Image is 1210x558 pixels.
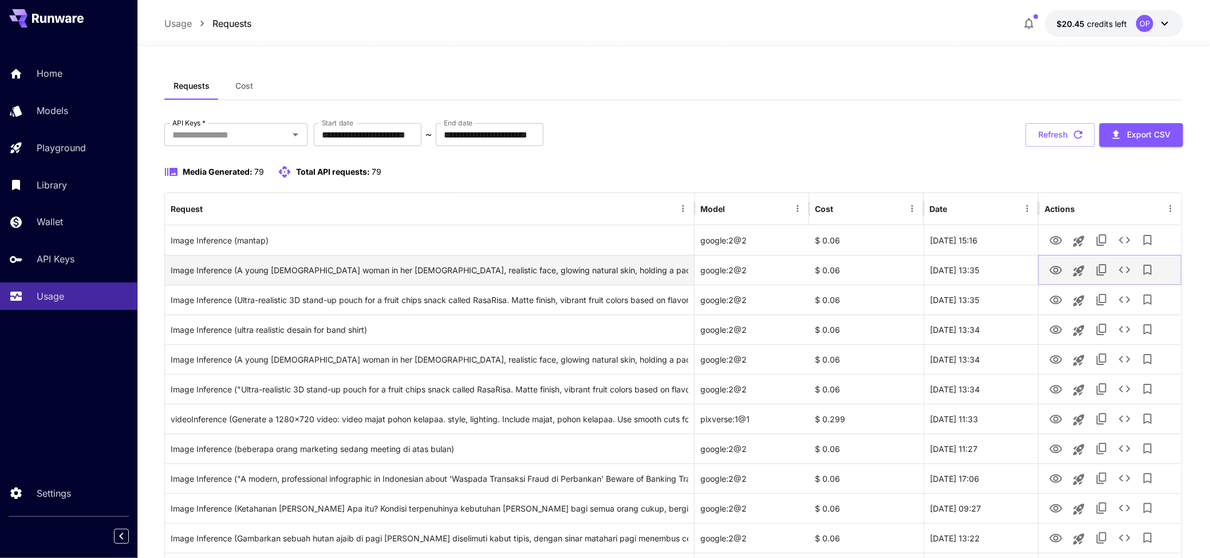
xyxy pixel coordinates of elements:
[171,494,688,523] div: Click to copy prompt
[809,404,924,434] div: $ 0.299
[164,17,251,30] nav: breadcrumb
[1136,407,1159,430] button: Add to library
[171,434,688,463] div: Click to copy prompt
[183,167,253,176] span: Media Generated:
[254,167,264,176] span: 79
[924,404,1038,434] div: 22 Sep, 2025 11:33
[924,434,1038,463] div: 22 Sep, 2025 11:27
[1136,15,1153,32] div: OP
[1057,18,1127,30] div: $20.44751
[114,529,129,544] button: Collapse sidebar
[1136,378,1159,400] button: Add to library
[700,204,725,214] div: Model
[924,493,1038,523] div: 20 Sep, 2025 09:27
[37,104,68,117] p: Models
[1045,10,1183,37] button: $20.44751OP
[1045,288,1067,311] button: View
[809,463,924,493] div: $ 0.06
[1045,228,1067,252] button: View
[1045,377,1067,400] button: View
[1067,349,1090,372] button: Launch in playground
[1113,467,1136,490] button: See details
[1067,289,1090,312] button: Launch in playground
[1090,526,1113,549] button: Copy TaskUUID
[37,178,67,192] p: Library
[924,225,1038,255] div: 22 Sep, 2025 15:16
[1090,318,1113,341] button: Copy TaskUUID
[1090,497,1113,520] button: Copy TaskUUID
[1090,258,1113,281] button: Copy TaskUUID
[1113,407,1136,430] button: See details
[1067,408,1090,431] button: Launch in playground
[809,315,924,344] div: $ 0.06
[695,404,809,434] div: pixverse:1@1
[1067,528,1090,551] button: Launch in playground
[37,141,86,155] p: Playground
[1090,348,1113,371] button: Copy TaskUUID
[171,524,688,553] div: Click to copy prompt
[695,523,809,553] div: google:2@2
[1090,378,1113,400] button: Copy TaskUUID
[425,128,432,142] p: ~
[1045,258,1067,281] button: View
[695,344,809,374] div: google:2@2
[171,204,203,214] div: Request
[1136,526,1159,549] button: Add to library
[924,344,1038,374] div: 22 Sep, 2025 13:34
[809,434,924,463] div: $ 0.06
[924,374,1038,404] div: 22 Sep, 2025 13:34
[212,17,251,30] a: Requests
[809,285,924,315] div: $ 0.06
[1136,229,1159,252] button: Add to library
[924,523,1038,553] div: 19 Sep, 2025 13:22
[1113,258,1136,281] button: See details
[171,285,688,315] div: Click to copy prompt
[1045,317,1067,341] button: View
[235,81,253,91] span: Cost
[37,289,64,303] p: Usage
[1090,229,1113,252] button: Copy TaskUUID
[1045,466,1067,490] button: View
[171,256,688,285] div: Click to copy prompt
[171,226,688,255] div: Click to copy prompt
[204,201,220,217] button: Sort
[171,464,688,493] div: Click to copy prompt
[372,167,381,176] span: 79
[1067,498,1090,521] button: Launch in playground
[1067,468,1090,491] button: Launch in playground
[1136,497,1159,520] button: Add to library
[1136,258,1159,281] button: Add to library
[296,167,370,176] span: Total API requests:
[1113,526,1136,549] button: See details
[1113,378,1136,400] button: See details
[924,315,1038,344] div: 22 Sep, 2025 13:34
[1067,438,1090,461] button: Launch in playground
[1045,347,1067,371] button: View
[1087,19,1127,29] span: credits left
[1113,229,1136,252] button: See details
[322,118,353,128] label: Start date
[695,493,809,523] div: google:2@2
[444,118,472,128] label: End date
[1113,497,1136,520] button: See details
[809,493,924,523] div: $ 0.06
[809,523,924,553] div: $ 0.06
[809,255,924,285] div: $ 0.06
[1113,348,1136,371] button: See details
[924,285,1038,315] div: 22 Sep, 2025 13:35
[1026,123,1095,147] button: Refresh
[1067,260,1090,282] button: Launch in playground
[123,526,137,547] div: Collapse sidebar
[171,315,688,344] div: Click to copy prompt
[1136,288,1159,311] button: Add to library
[948,201,964,217] button: Sort
[1045,526,1067,549] button: View
[1045,204,1075,214] div: Actions
[695,315,809,344] div: google:2@2
[695,285,809,315] div: google:2@2
[1067,319,1090,342] button: Launch in playground
[1067,379,1090,402] button: Launch in playground
[37,252,74,266] p: API Keys
[1090,467,1113,490] button: Copy TaskUUID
